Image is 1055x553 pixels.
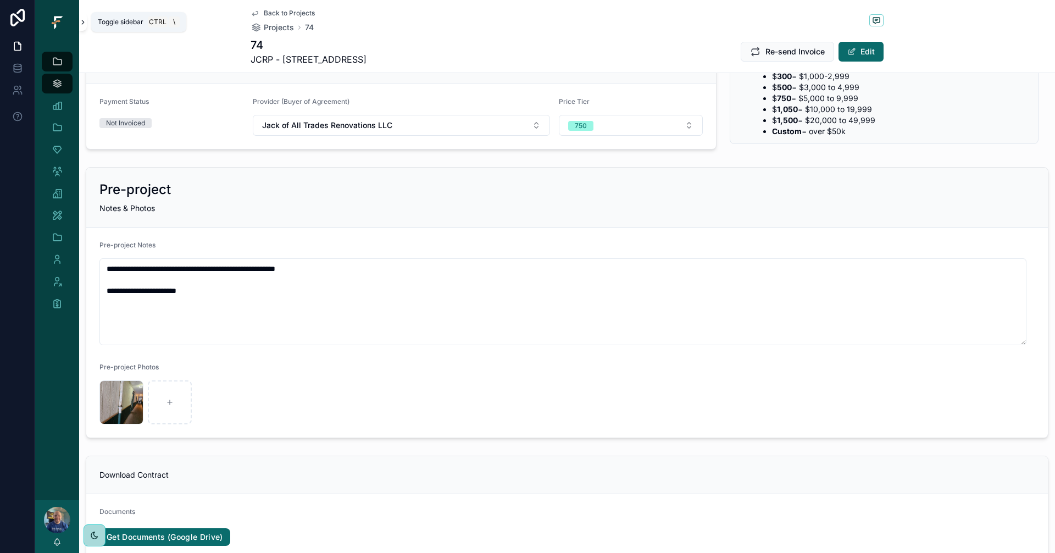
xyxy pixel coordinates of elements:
strong: 1,050 [777,104,798,114]
button: Re-send Invoice [741,42,834,62]
li: $ = $20,000 to 49,999 [772,115,1029,126]
button: Select Button [253,115,550,136]
div: scrollable content [35,44,79,328]
img: App logo [48,13,66,31]
div: Not Invoiced [106,118,145,128]
span: JCRP - [STREET_ADDRESS] [251,53,367,66]
strong: Custom [772,126,802,136]
span: Ctrl [148,16,168,27]
h1: 74 [251,37,367,53]
span: Jack of All Trades Renovations LLC [262,120,392,131]
button: Select Button [559,115,703,136]
strong: 500 [777,82,792,92]
li: $ = $3,000 to 4,999 [772,82,1029,93]
span: Provider (Buyer of Agreement) [253,97,349,106]
span: Back to Projects [264,9,315,18]
span: Pre-project Notes [99,241,156,249]
div: 750 [575,121,587,131]
span: Toggle sidebar [98,18,143,26]
span: Pre-project Photos [99,363,159,371]
strong: 1,500 [777,115,798,125]
a: 74 [305,22,314,33]
span: Price Tier [559,97,590,106]
li: = over $50k [772,126,1029,137]
span: Documents [99,507,135,516]
li: $ = $10,000 to 19,999 [772,104,1029,115]
span: Re-send Invoice [765,46,825,57]
span: Projects [264,22,294,33]
div: Our Fee // Job Quote - $**100** = $500-999 - $**300** = $1,000-2,999 - $**500** = $3,000 to 4,999... [754,41,1029,137]
li: $ = $1,000-2,999 [772,71,1029,82]
a: Back to Projects [251,9,315,18]
span: \ [170,18,179,26]
strong: 300 [777,71,792,81]
span: Payment Status [99,97,149,106]
li: $ = $5,000 to 9,999 [772,93,1029,104]
span: Download Contract [99,470,169,479]
strong: 750 [777,93,791,103]
a: Get Documents (Google Drive) [99,528,230,546]
button: Edit [839,42,884,62]
h2: Pre-project [99,181,171,198]
a: Projects [251,22,294,33]
span: Notes & Photos [99,203,155,213]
